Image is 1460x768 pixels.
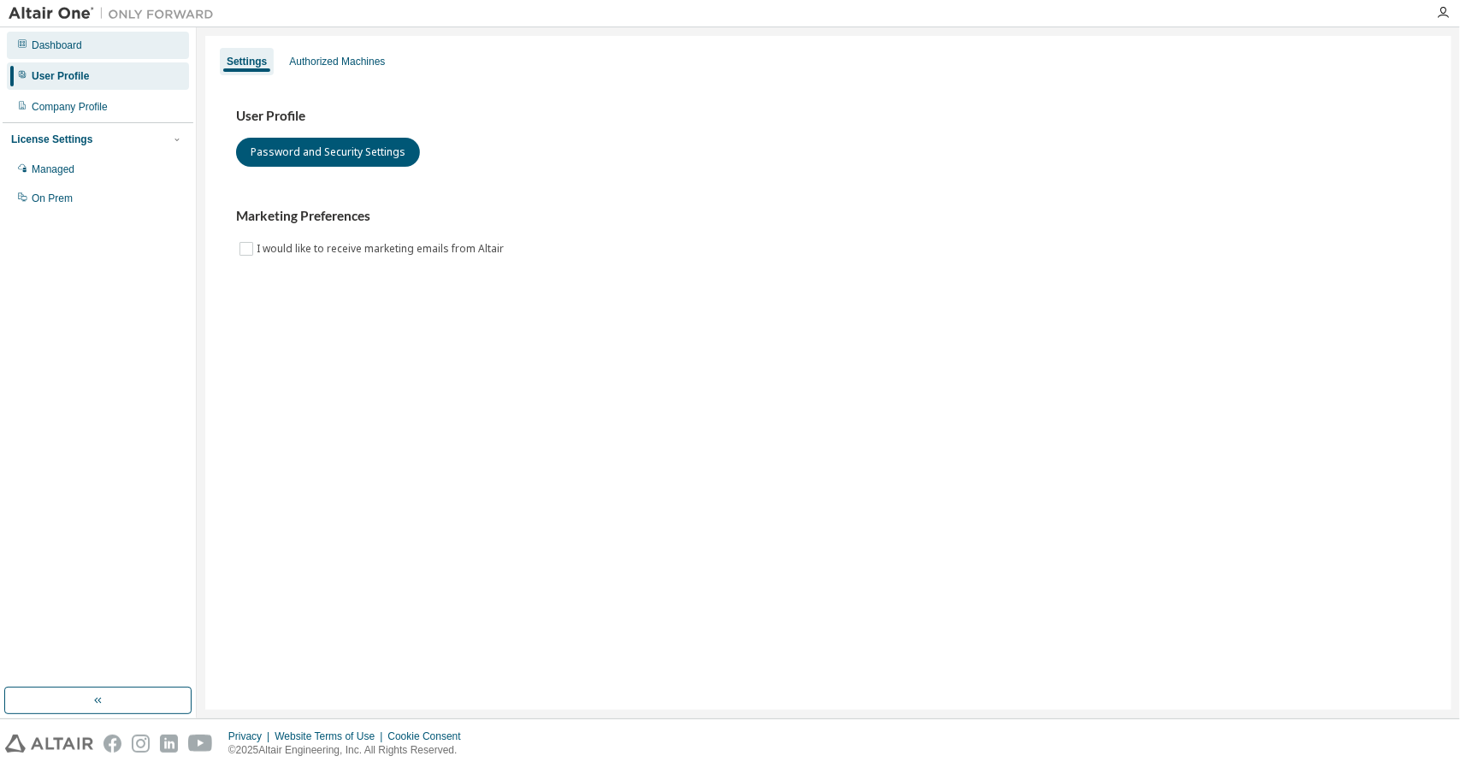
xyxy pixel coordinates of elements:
[257,239,507,259] label: I would like to receive marketing emails from Altair
[228,730,275,743] div: Privacy
[11,133,92,146] div: License Settings
[188,735,213,753] img: youtube.svg
[236,138,420,167] button: Password and Security Settings
[228,743,471,758] p: © 2025 Altair Engineering, Inc. All Rights Reserved.
[32,69,89,83] div: User Profile
[132,735,150,753] img: instagram.svg
[289,55,385,68] div: Authorized Machines
[32,162,74,176] div: Managed
[5,735,93,753] img: altair_logo.svg
[227,55,267,68] div: Settings
[160,735,178,753] img: linkedin.svg
[32,100,108,114] div: Company Profile
[9,5,222,22] img: Altair One
[387,730,470,743] div: Cookie Consent
[275,730,387,743] div: Website Terms of Use
[32,38,82,52] div: Dashboard
[103,735,121,753] img: facebook.svg
[32,192,73,205] div: On Prem
[236,208,1421,225] h3: Marketing Preferences
[236,108,1421,125] h3: User Profile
